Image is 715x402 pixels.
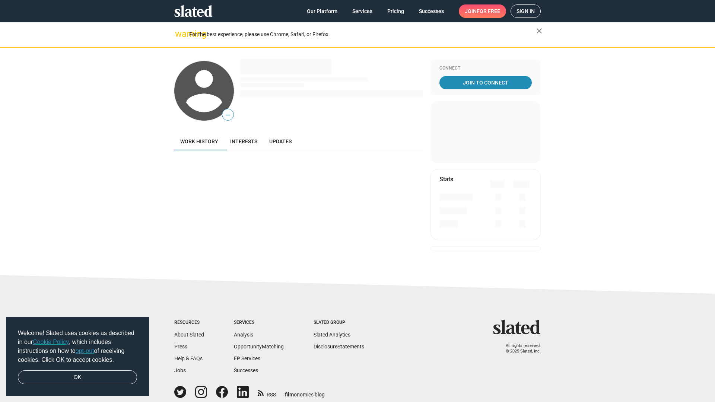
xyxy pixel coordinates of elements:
[387,4,404,18] span: Pricing
[174,133,224,150] a: Work history
[381,4,410,18] a: Pricing
[222,110,233,120] span: —
[234,367,258,373] a: Successes
[269,138,292,144] span: Updates
[174,355,203,361] a: Help & FAQs
[180,138,218,144] span: Work history
[285,385,325,398] a: filmonomics blog
[175,29,184,38] mat-icon: warning
[224,133,263,150] a: Interests
[234,355,260,361] a: EP Services
[439,175,453,183] mat-card-title: Stats
[314,332,350,338] a: Slated Analytics
[439,66,532,71] div: Connect
[234,344,284,350] a: OpportunityMatching
[174,332,204,338] a: About Slated
[517,5,535,17] span: Sign in
[352,4,372,18] span: Services
[459,4,506,18] a: Joinfor free
[301,4,343,18] a: Our Platform
[6,317,149,396] div: cookieconsent
[535,26,544,35] mat-icon: close
[477,4,500,18] span: for free
[285,392,294,398] span: film
[439,76,532,89] a: Join To Connect
[76,348,94,354] a: opt-out
[307,4,337,18] span: Our Platform
[419,4,444,18] span: Successes
[314,320,364,326] div: Slated Group
[174,320,204,326] div: Resources
[18,329,137,364] span: Welcome! Slated uses cookies as described in our , which includes instructions on how to of recei...
[258,387,276,398] a: RSS
[511,4,541,18] a: Sign in
[314,344,364,350] a: DisclosureStatements
[33,339,69,345] a: Cookie Policy
[234,332,253,338] a: Analysis
[174,344,187,350] a: Press
[465,4,500,18] span: Join
[441,76,530,89] span: Join To Connect
[230,138,257,144] span: Interests
[263,133,298,150] a: Updates
[18,370,137,385] a: dismiss cookie message
[174,367,186,373] a: Jobs
[189,29,536,39] div: For the best experience, please use Chrome, Safari, or Firefox.
[413,4,450,18] a: Successes
[498,343,541,354] p: All rights reserved. © 2025 Slated, Inc.
[346,4,378,18] a: Services
[234,320,284,326] div: Services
